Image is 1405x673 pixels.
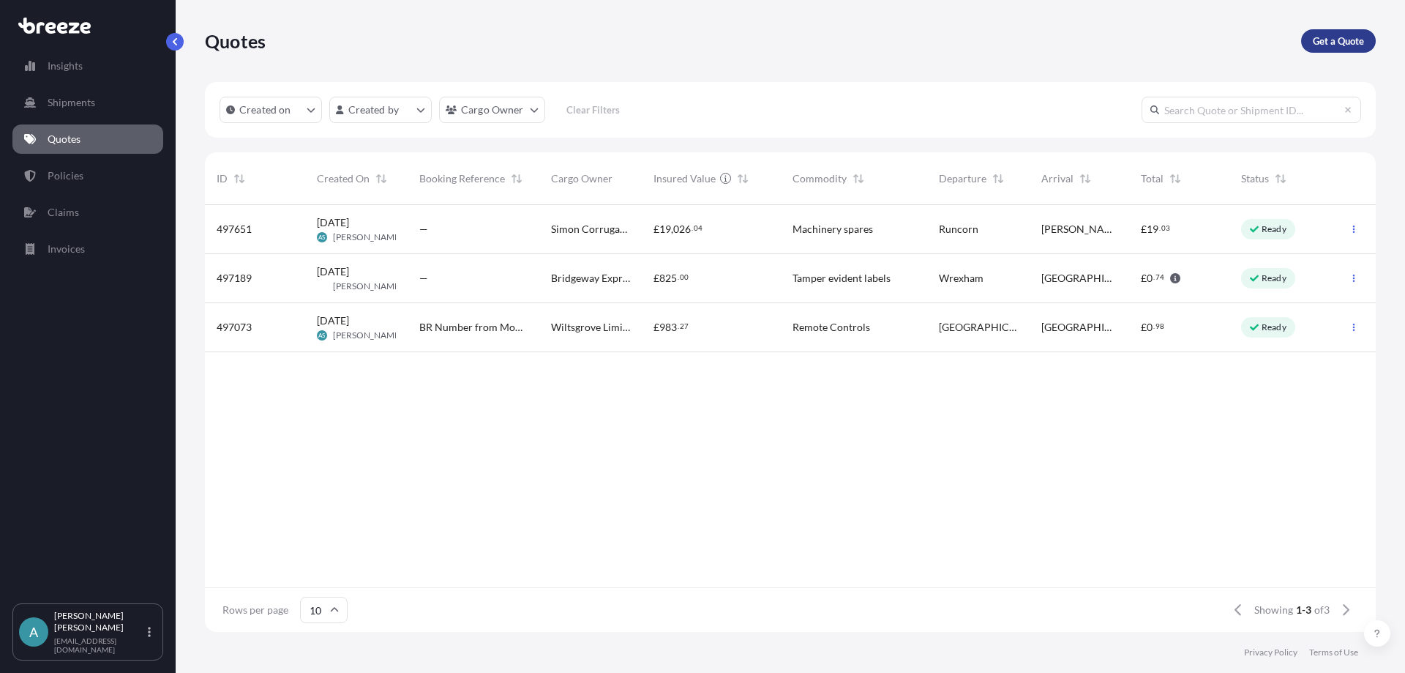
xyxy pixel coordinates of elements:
p: Created by [348,103,400,117]
button: Sort [1272,170,1289,187]
span: Runcorn [939,222,978,237]
span: [DATE] [317,215,349,230]
button: cargoOwner Filter options [439,97,545,123]
p: Cargo Owner [461,103,524,117]
span: Total [1141,171,1164,186]
span: Booking Reference [419,171,505,186]
span: [PERSON_NAME][GEOGRAPHIC_DATA] [1041,222,1118,237]
button: Sort [372,170,390,187]
span: [PERSON_NAME] [333,231,402,243]
span: . [1153,275,1155,280]
span: £ [653,224,659,234]
span: £ [653,322,659,332]
p: Ready [1262,223,1286,235]
span: Tamper evident labels [793,271,891,286]
p: Created on [239,103,291,117]
span: 1-3 [1296,603,1311,617]
button: Sort [734,170,752,187]
p: Policies [48,168,83,183]
span: Arrival [1041,171,1074,186]
span: Machinery spares [793,222,873,237]
span: AS [318,328,325,343]
a: Policies [12,161,163,190]
span: 74 [1155,275,1164,280]
span: 27 [680,324,689,329]
span: Wrexham [939,271,983,286]
span: 98 [1155,324,1164,329]
span: [GEOGRAPHIC_DATA] [1041,320,1118,335]
button: Clear Filters [552,98,634,122]
span: of 3 [1314,603,1330,617]
p: Shipments [48,95,95,110]
span: 026 [673,224,691,234]
a: Get a Quote [1301,29,1376,53]
span: . [1159,226,1161,231]
span: Commodity [793,171,847,186]
p: Quotes [48,132,80,146]
span: 0 [1147,322,1153,332]
span: [DATE] [317,264,349,279]
span: FD [318,279,326,294]
span: Bridgeway Express Parcels Ltd [551,271,630,286]
span: 983 [659,322,677,332]
a: Privacy Policy [1244,647,1297,658]
p: Ready [1262,321,1286,333]
span: 19 [1147,224,1158,234]
a: Shipments [12,88,163,117]
span: Departure [939,171,986,186]
span: 0 [1147,273,1153,283]
span: 497651 [217,222,252,237]
span: [GEOGRAPHIC_DATA] [1041,271,1118,286]
span: ID [217,171,228,186]
button: Sort [1076,170,1094,187]
button: Sort [850,170,867,187]
span: 04 [694,226,702,231]
span: . [1153,324,1155,329]
span: A [29,625,38,639]
span: Status [1241,171,1269,186]
a: Claims [12,198,163,227]
button: Sort [508,170,525,187]
span: Wiltsgrove Limited [551,320,630,335]
span: Showing [1254,603,1293,617]
span: £ [1141,224,1147,234]
span: BR Number from Modal [419,320,528,335]
span: [DATE] [317,313,349,328]
span: 03 [1161,226,1170,231]
a: Quotes [12,124,163,154]
button: createdBy Filter options [329,97,432,123]
span: [PERSON_NAME] [333,280,402,292]
button: Sort [231,170,248,187]
span: £ [653,273,659,283]
span: Created On [317,171,370,186]
a: Terms of Use [1309,647,1358,658]
p: Ready [1262,272,1286,284]
a: Insights [12,51,163,81]
p: [EMAIL_ADDRESS][DOMAIN_NAME] [54,636,145,654]
span: 00 [680,275,689,280]
input: Search Quote or Shipment ID... [1142,97,1361,123]
button: Sort [1166,170,1184,187]
p: [PERSON_NAME] [PERSON_NAME] [54,610,145,633]
span: 825 [659,273,677,283]
span: 19 [659,224,671,234]
p: Insights [48,59,83,73]
p: Clear Filters [566,103,620,117]
span: £ [1141,322,1147,332]
span: — [419,271,428,286]
button: createdOn Filter options [220,97,322,123]
span: AS [318,230,325,245]
span: . [678,275,679,280]
span: Insured Value [653,171,716,186]
p: Get a Quote [1313,34,1364,48]
span: [GEOGRAPHIC_DATA] [939,320,1018,335]
span: 497073 [217,320,252,335]
span: . [692,226,693,231]
span: £ [1141,273,1147,283]
span: Remote Controls [793,320,870,335]
span: , [671,224,673,234]
p: Claims [48,205,79,220]
span: — [419,222,428,237]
